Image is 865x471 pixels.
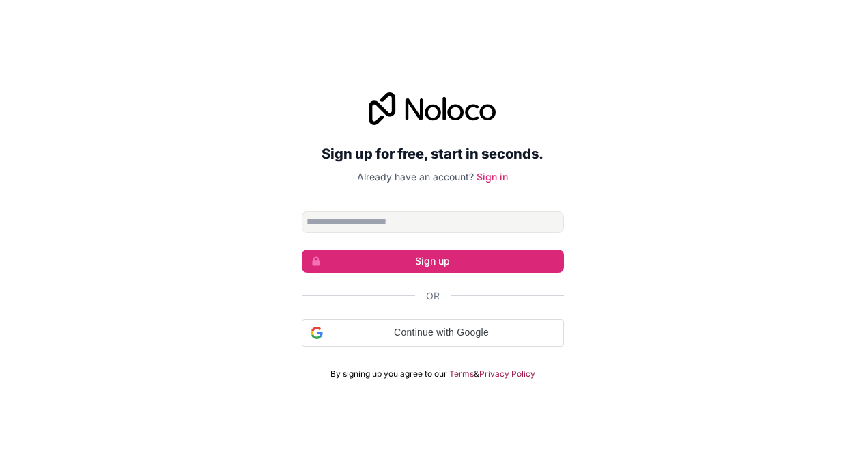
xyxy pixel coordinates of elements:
[302,319,564,347] div: Continue with Google
[426,289,440,303] span: Or
[302,211,564,233] input: Email address
[477,171,508,183] a: Sign in
[330,368,447,379] span: By signing up you agree to our
[449,368,474,379] a: Terms
[479,368,535,379] a: Privacy Policy
[302,250,564,273] button: Sign up
[474,368,479,379] span: &
[302,142,564,166] h2: Sign up for free, start in seconds.
[357,171,474,183] span: Already have an account?
[328,325,555,340] span: Continue with Google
